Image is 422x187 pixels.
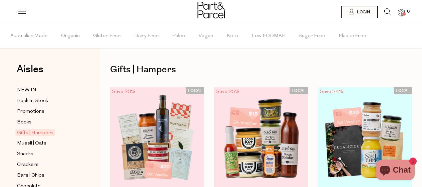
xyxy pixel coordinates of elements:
[17,64,43,81] a: Aisles
[355,9,370,15] span: Login
[172,24,185,48] span: Paleo
[17,139,46,148] span: Muesli | Oats
[110,62,412,77] h1: Gifts | Hampers
[198,24,213,48] span: Vegan
[61,24,80,48] span: Organic
[17,150,33,158] span: Snacks
[299,24,325,48] span: Sugar Free
[394,87,412,94] span: LOCAL
[17,172,44,180] span: Bars | Chips
[17,107,78,116] a: Promotions
[17,139,78,148] a: Muesli | Oats
[17,62,43,77] span: Aisles
[227,24,238,48] span: Keto
[17,97,78,105] a: Back In Stock
[290,87,308,94] span: LOCAL
[341,6,378,18] a: Login
[186,87,204,94] span: LOCAL
[17,118,78,126] a: Books
[197,2,225,18] img: Part&Parcel
[17,108,44,116] span: Promotions
[374,160,417,182] inbox-online-store-chat: Shopify online store chat
[405,9,411,15] span: 0
[93,24,121,48] span: Gluten Free
[134,24,159,48] span: Dairy Free
[17,171,78,180] a: Bars | Chips
[398,9,405,16] a: 0
[10,24,48,48] span: Australian Made
[17,86,36,94] span: NEW IN
[318,87,345,96] div: Save 24%
[17,150,78,158] a: Snacks
[110,87,137,96] div: Save 23%
[17,129,78,137] a: Gifts | Hampers
[17,118,32,126] span: Books
[339,24,366,48] span: Plastic Free
[17,161,78,169] a: Crackers
[17,161,39,169] span: Crackers
[17,86,78,94] a: NEW IN
[252,24,285,48] span: Low FODMAP
[214,87,242,96] div: Save 25%
[15,129,55,136] span: Gifts | Hampers
[17,97,48,105] span: Back In Stock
